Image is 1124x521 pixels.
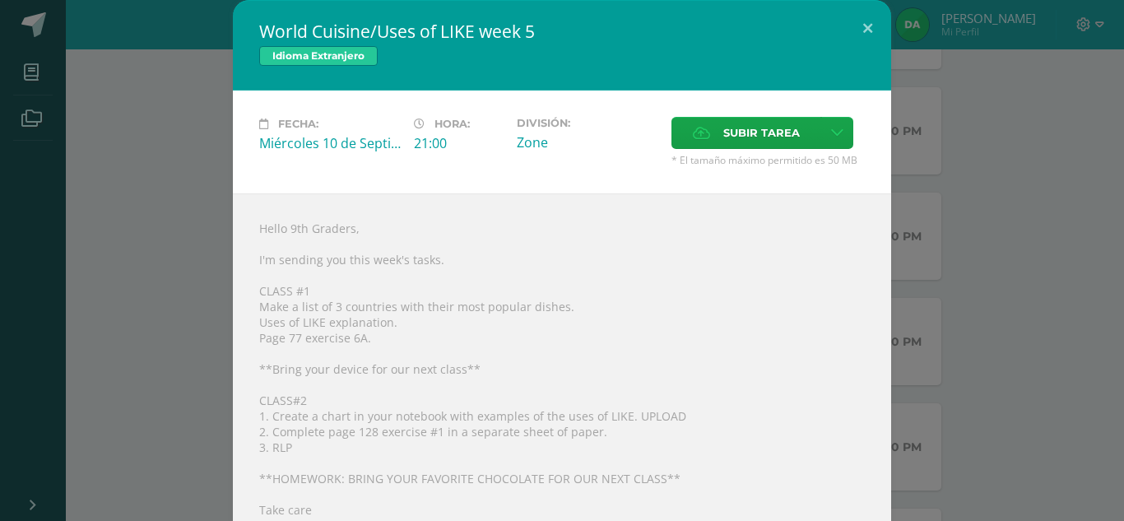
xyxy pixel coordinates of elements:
[259,20,865,43] h2: World Cuisine/Uses of LIKE week 5
[723,118,800,148] span: Subir tarea
[259,46,378,66] span: Idioma Extranjero
[278,118,318,130] span: Fecha:
[517,133,658,151] div: Zone
[414,134,504,152] div: 21:00
[517,117,658,129] label: División:
[671,153,865,167] span: * El tamaño máximo permitido es 50 MB
[259,134,401,152] div: Miércoles 10 de Septiembre
[434,118,470,130] span: Hora:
